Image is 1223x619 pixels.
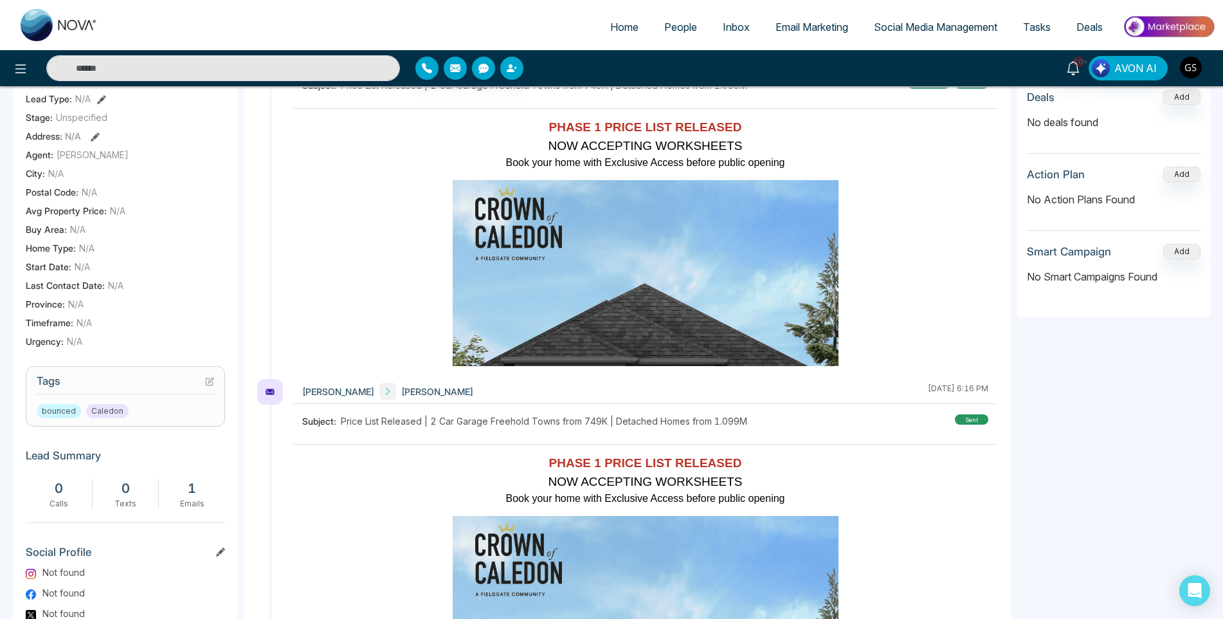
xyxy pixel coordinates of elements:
span: Inbox [723,21,750,33]
span: Email Marketing [775,21,848,33]
button: Add [1163,244,1200,259]
span: Timeframe : [26,316,73,329]
a: Deals [1064,15,1116,39]
span: Buy Area : [26,223,67,236]
span: N/A [65,131,81,142]
img: Nova CRM Logo [21,9,98,41]
span: N/A [48,167,64,180]
div: Open Intercom Messenger [1179,575,1210,606]
div: 1 [165,479,219,498]
span: Home [610,21,639,33]
span: 10+ [1073,56,1085,68]
div: 0 [99,479,152,498]
h3: Action Plan [1027,168,1085,181]
img: Lead Flow [1092,59,1110,77]
span: Last Contact Date : [26,279,105,292]
span: Not found [42,586,85,600]
span: [PERSON_NAME] [57,148,129,162]
span: N/A [67,335,82,348]
span: Avg Property Price : [26,204,107,217]
span: N/A [79,241,95,255]
p: No deals found [1027,115,1200,130]
span: People [664,21,697,33]
span: City : [26,167,45,180]
span: N/A [110,204,125,217]
p: No Action Plans Found [1027,192,1200,207]
a: Social Media Management [861,15,1010,39]
img: Market-place.gif [1122,12,1215,41]
div: Emails [165,498,219,510]
h3: Lead Summary [26,449,225,468]
span: Subject: [302,414,341,428]
img: User Avatar [1180,57,1202,79]
span: Province : [26,297,65,311]
span: Unspecified [56,111,107,124]
span: Address: [26,129,81,143]
span: Urgency : [26,335,64,348]
span: [PERSON_NAME] [401,385,473,398]
span: N/A [68,297,84,311]
a: Home [597,15,651,39]
button: AVON AI [1089,56,1168,80]
span: AVON AI [1114,60,1157,76]
p: No Smart Campaigns Found [1027,269,1200,284]
span: Social Media Management [874,21,997,33]
span: Agent: [26,148,53,162]
span: N/A [70,223,86,236]
h3: Tags [37,374,214,394]
span: Not found [42,566,85,579]
img: Facebook Logo [26,589,36,600]
img: Instagram Logo [26,569,36,579]
div: [DATE] 6:16 PM [928,383,988,400]
span: Tasks [1023,21,1051,33]
div: 0 [32,479,86,498]
button: Add [1163,89,1200,105]
div: Calls [32,498,86,510]
a: Inbox [710,15,763,39]
span: N/A [75,92,91,106]
span: Start Date : [26,260,71,273]
h3: Smart Campaign [1027,245,1111,258]
span: Caledon [86,404,129,418]
a: Email Marketing [763,15,861,39]
div: sent [955,414,988,425]
a: People [651,15,710,39]
span: Postal Code : [26,185,78,199]
span: Home Type : [26,241,76,255]
span: bounced [37,404,81,418]
div: Texts [99,498,152,510]
span: Lead Type: [26,92,72,106]
span: N/A [82,185,97,199]
button: Add [1163,167,1200,182]
a: Tasks [1010,15,1064,39]
span: N/A [108,279,123,292]
span: Price List Released | 2 Car Garage Freehold Towns from 749K | Detached Homes from 1.099M [341,414,747,428]
span: N/A [75,260,90,273]
a: 10+ [1058,56,1089,79]
h3: Social Profile [26,546,225,565]
span: Deals [1076,21,1103,33]
span: N/A [77,316,92,329]
h3: Deals [1027,91,1055,104]
span: [PERSON_NAME] [302,385,374,398]
span: Stage: [26,111,53,124]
